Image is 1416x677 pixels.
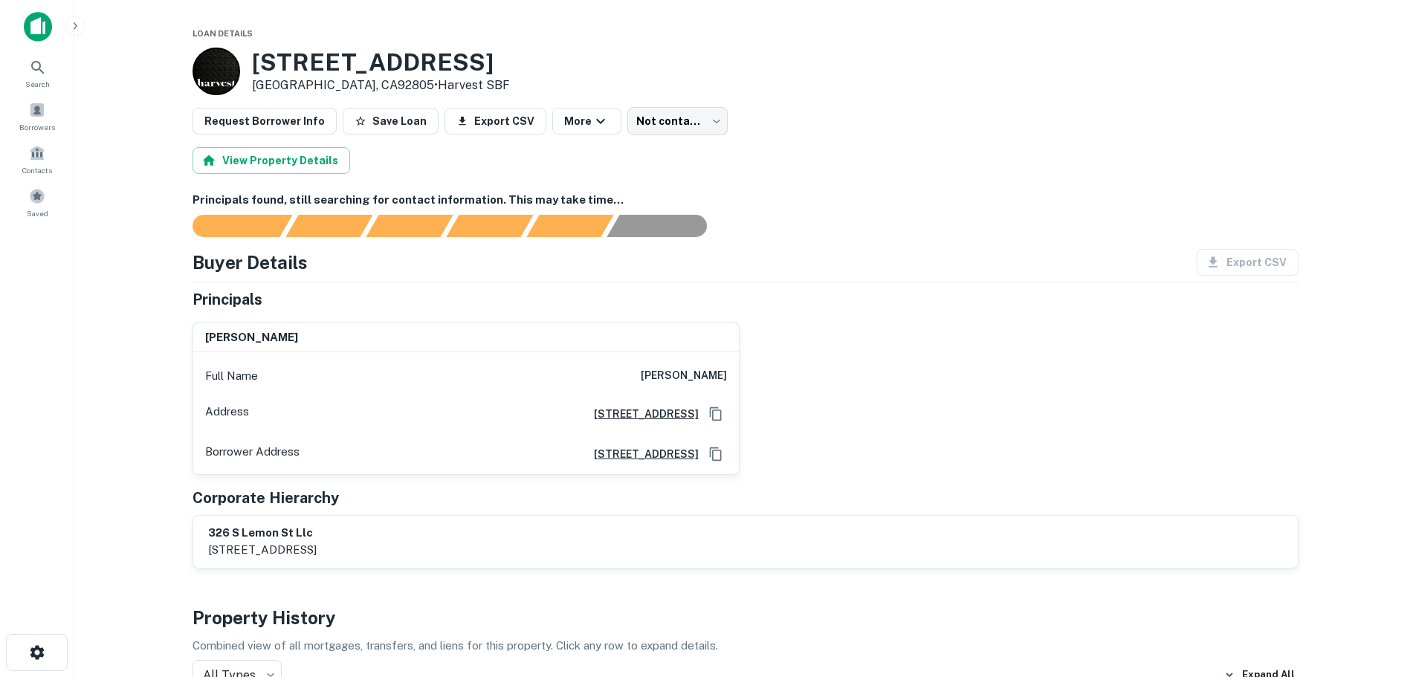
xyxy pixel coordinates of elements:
[25,78,50,90] span: Search
[24,12,52,42] img: capitalize-icon.png
[705,403,727,425] button: Copy Address
[705,443,727,465] button: Copy Address
[366,215,453,237] div: Documents found, AI parsing details...
[4,53,70,93] a: Search
[175,215,286,237] div: Sending borrower request to AI...
[1342,558,1416,629] iframe: Chat Widget
[252,48,510,77] h3: [STREET_ADDRESS]
[208,525,317,542] h6: 326 s lemon st llc
[438,78,510,92] a: Harvest SBF
[19,121,55,133] span: Borrowers
[641,367,727,385] h6: [PERSON_NAME]
[285,215,372,237] div: Your request is received and processing...
[193,192,1299,209] h6: Principals found, still searching for contact information. This may take time...
[444,108,546,135] button: Export CSV
[193,604,1299,631] h4: Property History
[27,207,48,219] span: Saved
[4,182,70,222] a: Saved
[4,96,70,136] a: Borrowers
[252,77,510,94] p: [GEOGRAPHIC_DATA], CA92805 •
[193,147,350,174] button: View Property Details
[4,139,70,179] a: Contacts
[205,443,300,465] p: Borrower Address
[607,215,725,237] div: AI fulfillment process complete.
[208,541,317,559] p: [STREET_ADDRESS]
[193,288,262,311] h5: Principals
[22,164,52,176] span: Contacts
[193,637,1299,655] p: Combined view of all mortgages, transfers, and liens for this property. Click any row to expand d...
[343,108,439,135] button: Save Loan
[582,446,699,462] a: [STREET_ADDRESS]
[193,108,337,135] button: Request Borrower Info
[446,215,533,237] div: Principals found, AI now looking for contact information...
[205,367,258,385] p: Full Name
[205,403,249,425] p: Address
[193,29,253,38] span: Loan Details
[552,108,621,135] button: More
[193,487,339,509] h5: Corporate Hierarchy
[627,107,728,135] div: Not contacted
[526,215,613,237] div: Principals found, still searching for contact information. This may take time...
[582,406,699,422] a: [STREET_ADDRESS]
[205,329,298,346] h6: [PERSON_NAME]
[193,249,308,276] h4: Buyer Details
